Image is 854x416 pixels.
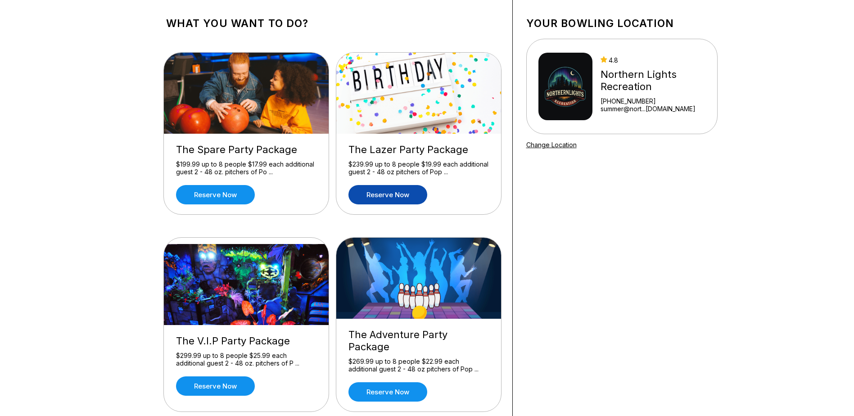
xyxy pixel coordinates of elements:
[348,160,489,176] div: $239.99 up to 8 people $19.99 each additional guest 2 - 48 oz pitchers of Pop ...
[164,53,330,134] img: The Spare Party Package
[348,382,427,402] a: Reserve now
[176,160,316,176] div: $199.99 up to 8 people $17.99 each additional guest 2 - 48 oz. pitchers of Po ...
[176,352,316,367] div: $299.99 up to 8 people $25.99 each additional guest 2 - 48 oz. pitchers of P ...
[526,141,577,149] a: Change Location
[336,53,502,134] img: The Lazer Party Package
[601,56,705,64] div: 4.8
[336,238,502,319] img: The Adventure Party Package
[166,17,499,30] h1: What you want to do?
[348,357,489,373] div: $269.99 up to 8 people $22.99 each additional guest 2 - 48 oz pitchers of Pop ...
[176,376,255,396] a: Reserve now
[164,244,330,325] img: The V.I.P Party Package
[526,17,718,30] h1: Your bowling location
[348,144,489,156] div: The Lazer Party Package
[601,68,705,93] div: Northern Lights Recreation
[538,53,593,120] img: Northern Lights Recreation
[348,329,489,353] div: The Adventure Party Package
[601,97,705,105] div: [PHONE_NUMBER]
[601,105,705,113] a: summer@nort...[DOMAIN_NAME]
[348,185,427,204] a: Reserve now
[176,335,316,347] div: The V.I.P Party Package
[176,144,316,156] div: The Spare Party Package
[176,185,255,204] a: Reserve now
